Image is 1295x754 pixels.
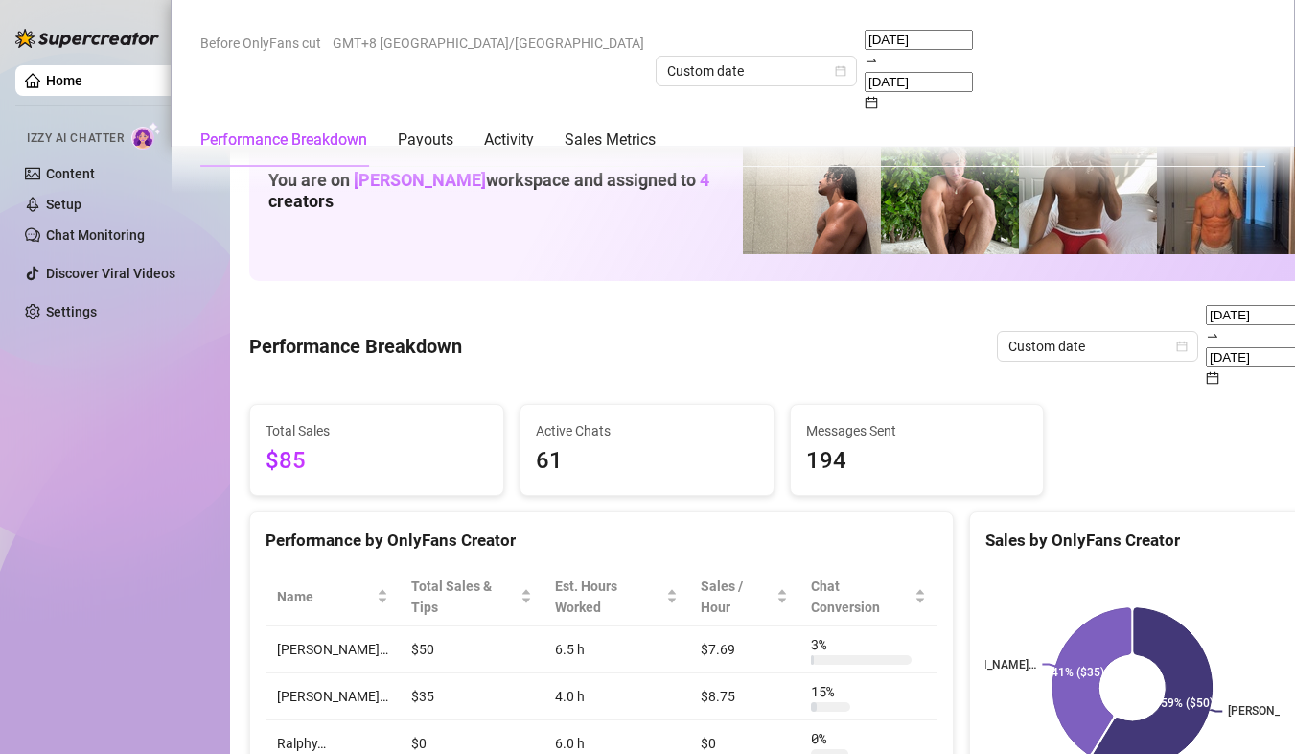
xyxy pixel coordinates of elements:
td: 6.5 h [543,626,689,673]
td: $35 [400,673,543,720]
a: Home [46,73,82,88]
img: Ralphy [743,116,881,254]
span: swap-right [1206,329,1219,342]
input: End date [865,72,973,92]
td: $50 [400,626,543,673]
span: 61 [536,443,758,480]
span: 194 [806,443,1029,480]
span: Sales / Hour [701,576,773,618]
span: 4 [700,170,709,190]
span: Custom date [667,57,845,85]
img: Nathaniel [881,116,1019,254]
span: 3 % [811,634,842,655]
div: Activity [484,129,534,152]
h1: You are on workspace and assigned to creators [268,170,743,212]
a: Settings [46,304,97,319]
a: Setup [46,197,81,212]
img: logo-BBDzfeDw.svg [15,29,159,48]
th: Sales / Hour [689,568,799,626]
span: 15 % [811,681,842,702]
span: calendar [835,65,846,77]
th: Chat Conversion [799,568,937,626]
a: Chat Monitoring [46,227,145,243]
span: calendar [1176,341,1188,352]
span: Active Chats [536,420,758,441]
span: Total Sales [266,420,488,441]
div: Payouts [398,129,453,152]
div: Performance Breakdown [200,129,367,152]
span: 0 % [811,728,842,749]
td: [PERSON_NAME]… [266,626,400,673]
span: to [865,53,878,68]
span: calendar [1206,371,1219,385]
img: AI Chatter [131,122,161,150]
span: [PERSON_NAME] [354,170,486,190]
span: Before OnlyFans cut [200,29,321,58]
text: [PERSON_NAME]… [941,657,1037,671]
img: Wayne [1157,116,1295,254]
td: $7.69 [689,626,799,673]
td: 4.0 h [543,673,689,720]
span: Total Sales & Tips [411,576,517,618]
a: Content [46,166,95,181]
th: Total Sales & Tips [400,568,543,626]
div: Sales Metrics [565,129,656,152]
span: to [1206,328,1219,343]
span: GMT+8 [GEOGRAPHIC_DATA]/[GEOGRAPHIC_DATA] [333,29,644,58]
span: Messages Sent [806,420,1029,441]
span: swap-right [865,54,878,67]
span: Custom date [1008,332,1187,361]
input: Start date [865,30,973,50]
span: Chat Conversion [811,576,911,618]
img: Nathaniel [1019,116,1157,254]
td: $8.75 [689,673,799,720]
h4: Performance Breakdown [249,333,462,360]
th: Name [266,568,400,626]
span: Name [277,586,373,607]
div: Performance by OnlyFans Creator [266,528,937,554]
td: [PERSON_NAME]… [266,673,400,720]
span: $85 [266,443,488,480]
a: Discover Viral Videos [46,266,175,281]
span: calendar [865,96,878,109]
div: Est. Hours Worked [555,576,662,618]
span: Izzy AI Chatter [27,130,124,148]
